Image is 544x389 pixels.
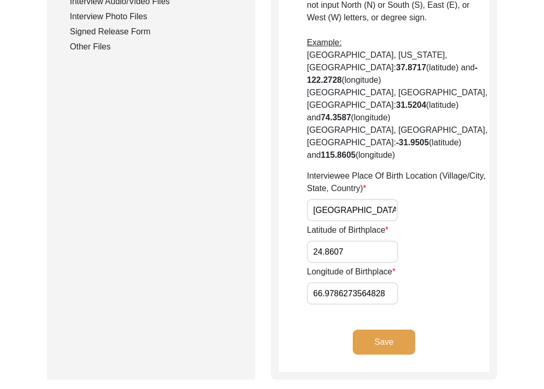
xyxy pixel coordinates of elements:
b: 37.8717 [396,63,426,72]
b: 74.3587 [321,113,351,122]
label: Longitude of Birthplace [307,266,395,278]
b: -31.9505 [396,138,429,147]
div: Signed Release Form [70,26,243,38]
b: 115.8605 [321,150,356,159]
label: Latitude of Birthplace [307,224,389,236]
b: 31.5204 [396,101,426,109]
span: Example: [307,38,342,47]
button: Save [353,330,415,355]
div: Interview Photo Files [70,10,243,23]
div: Other Files [70,41,243,53]
label: Interviewee Place Of Birth Location (Village/City, State, Country) [307,170,489,195]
